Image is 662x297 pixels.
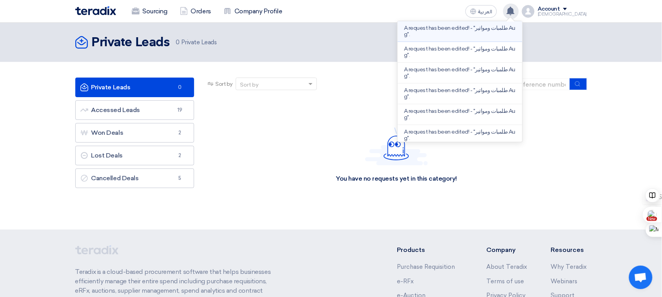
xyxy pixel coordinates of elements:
[404,46,516,58] p: A request has been edited! - "طلمبات ومواتير Aug".
[538,6,560,13] div: Account
[629,266,653,289] a: دردشة مفتوحة
[176,39,180,46] span: 0
[174,3,217,20] a: Orders
[240,81,258,89] div: Sort by
[538,12,587,16] div: [DEMOGRAPHIC_DATA]
[551,278,578,285] a: Webinars
[75,100,195,120] a: Accessed Leads19
[404,25,516,38] p: A request has been edited! - "طلمبات ومواتير Aug".
[75,146,195,165] a: Lost Deals2
[175,106,184,114] span: 19
[125,3,174,20] a: Sourcing
[466,5,497,18] button: العربية
[487,263,527,270] a: About Teradix
[487,245,527,255] li: Company
[75,6,116,15] img: Teradix logo
[397,245,463,255] li: Products
[176,38,216,47] span: Private Leads
[75,168,195,188] a: Cancelled Deals5
[217,3,289,20] a: Company Profile
[92,35,170,51] h2: Private Leads
[175,174,184,182] span: 5
[404,87,516,100] p: A request has been edited! - "طلمبات ومواتير Aug".
[175,83,184,91] span: 0
[175,129,184,137] span: 2
[404,129,516,141] p: A request has been edited! - "طلمبات ومواتير Aug".
[478,9,492,14] span: العربية
[75,78,195,97] a: Private Leads0
[397,278,414,285] a: e-RFx
[215,80,233,88] span: Sort by
[175,152,184,159] span: 2
[75,123,195,143] a: Won Deals2
[551,263,587,270] a: Why Teradix
[336,175,457,183] div: You have no requests yet in this category!
[487,278,524,285] a: Terms of use
[397,263,455,270] a: Purchase Requisition
[404,67,516,79] p: A request has been edited! - "طلمبات ومواتير Aug".
[522,5,535,18] img: profile_test.png
[404,108,516,121] p: A request has been edited! - "طلمبات ومواتير Aug".
[365,127,428,165] img: Hello
[551,245,587,255] li: Resources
